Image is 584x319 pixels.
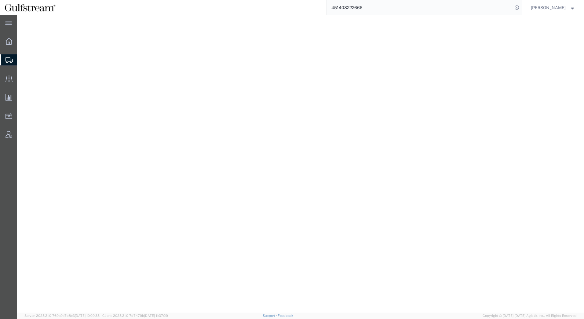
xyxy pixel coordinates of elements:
span: Server: 2025.21.0-769a9a7b8c3 [24,314,100,317]
a: Feedback [278,314,293,317]
span: [DATE] 11:37:29 [144,314,168,317]
button: [PERSON_NAME] [531,4,576,11]
span: Kimberly Printup [531,4,566,11]
iframe: FS Legacy Container [17,15,584,313]
input: Search for shipment number, reference number [327,0,513,15]
span: Copyright © [DATE]-[DATE] Agistix Inc., All Rights Reserved [483,313,577,318]
img: logo [4,3,56,12]
span: [DATE] 10:09:35 [75,314,100,317]
span: Client: 2025.21.0-7d7479b [102,314,168,317]
a: Support [263,314,278,317]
